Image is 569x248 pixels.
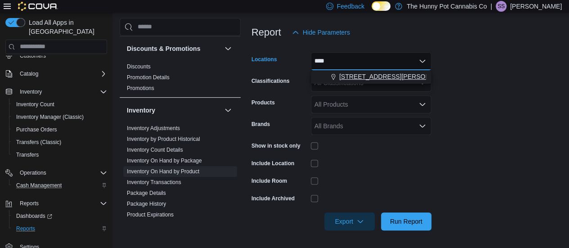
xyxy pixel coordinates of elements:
[127,189,166,197] span: Package Details
[127,125,180,131] a: Inventory Adjustments
[16,167,50,178] button: Operations
[251,77,290,85] label: Classifications
[9,222,111,235] button: Reports
[13,124,107,135] span: Purchase Orders
[127,146,183,153] span: Inventory Count Details
[13,124,61,135] a: Purchase Orders
[127,201,166,207] a: Package History
[25,18,107,36] span: Load All Apps in [GEOGRAPHIC_DATA]
[223,105,233,116] button: Inventory
[127,179,181,186] span: Inventory Transactions
[127,135,200,143] span: Inventory by Product Historical
[311,70,431,83] div: Choose from the following options
[13,223,39,234] a: Reports
[127,85,154,91] a: Promotions
[127,106,221,115] button: Inventory
[16,86,107,97] span: Inventory
[497,1,505,12] span: SS
[120,61,241,97] div: Discounts & Promotions
[13,137,65,148] a: Transfers (Classic)
[251,177,287,185] label: Include Room
[490,1,492,12] p: |
[303,28,350,37] span: Hide Parameters
[16,182,62,189] span: Cash Management
[127,44,200,53] h3: Discounts & Promotions
[2,86,111,98] button: Inventory
[9,149,111,161] button: Transfers
[13,180,65,191] a: Cash Management
[9,123,111,136] button: Purchase Orders
[127,222,168,229] span: Purchase Orders
[127,211,174,218] span: Product Expirations
[127,106,155,115] h3: Inventory
[9,136,111,149] button: Transfers (Classic)
[16,225,35,232] span: Reports
[127,190,166,196] a: Package Details
[16,86,45,97] button: Inventory
[9,98,111,111] button: Inventory Count
[127,158,202,164] a: Inventory On Hand by Package
[13,149,107,160] span: Transfers
[16,113,84,121] span: Inventory Manager (Classic)
[127,179,181,185] a: Inventory Transactions
[251,195,295,202] label: Include Archived
[2,49,111,62] button: Customers
[251,56,277,63] label: Locations
[251,99,275,106] label: Products
[311,70,431,83] button: [STREET_ADDRESS][PERSON_NAME]
[419,101,426,108] button: Open list of options
[20,88,42,95] span: Inventory
[127,63,151,70] a: Discounts
[339,72,453,81] span: [STREET_ADDRESS][PERSON_NAME]
[16,139,61,146] span: Transfers (Classic)
[13,137,107,148] span: Transfers (Classic)
[13,149,42,160] a: Transfers
[127,200,166,207] span: Package History
[127,85,154,92] span: Promotions
[9,210,111,222] a: Dashboards
[251,142,300,149] label: Show in stock only
[381,212,431,230] button: Run Report
[13,99,107,110] span: Inventory Count
[407,1,487,12] p: The Hunny Pot Cannabis Co
[9,111,111,123] button: Inventory Manager (Classic)
[16,50,107,61] span: Customers
[16,151,39,158] span: Transfers
[16,212,52,220] span: Dashboards
[20,200,39,207] span: Reports
[16,101,54,108] span: Inventory Count
[13,180,107,191] span: Cash Management
[251,160,294,167] label: Include Location
[419,58,426,65] button: Close list of options
[16,167,107,178] span: Operations
[16,68,107,79] span: Catalog
[251,121,270,128] label: Brands
[13,211,56,221] a: Dashboards
[16,126,57,133] span: Purchase Orders
[372,1,390,11] input: Dark Mode
[9,179,111,192] button: Cash Management
[251,27,281,38] h3: Report
[16,198,42,209] button: Reports
[127,74,170,81] a: Promotion Details
[20,169,46,176] span: Operations
[127,44,221,53] button: Discounts & Promotions
[510,1,562,12] p: [PERSON_NAME]
[20,52,46,59] span: Customers
[419,122,426,130] button: Open list of options
[127,168,199,175] a: Inventory On Hand by Product
[288,23,354,41] button: Hide Parameters
[337,2,364,11] span: Feedback
[127,125,180,132] span: Inventory Adjustments
[20,70,38,77] span: Catalog
[16,50,49,61] a: Customers
[13,99,58,110] a: Inventory Count
[324,212,375,230] button: Export
[13,223,107,234] span: Reports
[2,68,111,80] button: Catalog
